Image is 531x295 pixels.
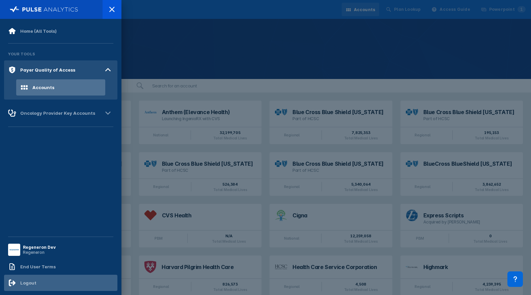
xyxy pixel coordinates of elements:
[9,245,19,254] img: menu button
[20,28,57,34] div: Home (All Tools)
[10,5,78,14] img: pulse-logo-full-white.svg
[20,110,95,116] div: Oncology Provider Key Accounts
[20,264,56,269] div: End User Terms
[20,280,36,286] div: Logout
[4,259,117,275] a: End User Terms
[4,23,117,39] a: Home (All Tools)
[20,67,75,73] div: Payer Quality of Access
[507,271,523,287] div: Contact Support
[4,48,117,60] div: Your Tools
[23,245,56,250] div: Regeneron Dev
[32,85,54,90] div: Accounts
[23,250,56,255] div: Regeneron
[4,79,117,96] a: Accounts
